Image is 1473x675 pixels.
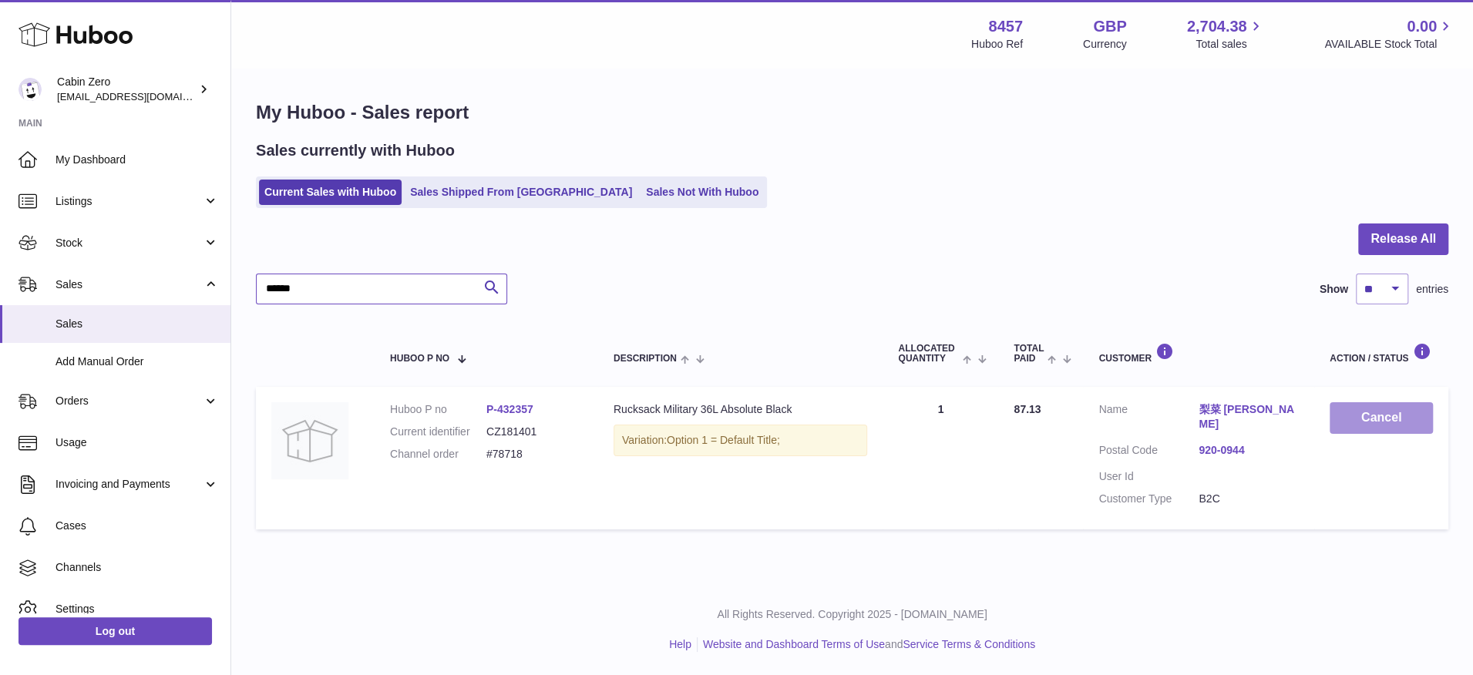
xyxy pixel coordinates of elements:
[390,354,449,364] span: Huboo P no
[1199,492,1299,506] dd: B2C
[57,75,196,104] div: Cabin Zero
[18,78,42,101] img: huboo@cabinzero.com
[1098,492,1199,506] dt: Customer Type
[55,435,219,450] span: Usage
[55,354,219,369] span: Add Manual Order
[698,637,1035,652] li: and
[55,477,203,492] span: Invoicing and Payments
[1199,402,1299,432] a: 梨菜 [PERSON_NAME]
[256,100,1448,125] h1: My Huboo - Sales report
[669,638,691,650] a: Help
[1407,16,1437,37] span: 0.00
[244,607,1461,622] p: All Rights Reserved. Copyright 2025 - [DOMAIN_NAME]
[703,638,885,650] a: Website and Dashboard Terms of Use
[614,402,868,417] div: Rucksack Military 36L Absolute Black
[1083,37,1127,52] div: Currency
[903,638,1035,650] a: Service Terms & Conditions
[1330,343,1433,364] div: Action / Status
[405,180,637,205] a: Sales Shipped From [GEOGRAPHIC_DATA]
[55,236,203,250] span: Stock
[486,447,583,462] dd: #78718
[614,425,868,456] div: Variation:
[971,37,1023,52] div: Huboo Ref
[55,277,203,292] span: Sales
[1324,37,1455,52] span: AVAILABLE Stock Total
[55,394,203,408] span: Orders
[256,140,455,161] h2: Sales currently with Huboo
[1358,223,1448,255] button: Release All
[1098,443,1199,462] dt: Postal Code
[486,425,583,439] dd: CZ181401
[883,387,998,529] td: 1
[390,447,486,462] dt: Channel order
[667,434,780,446] span: Option 1 = Default Title;
[18,617,212,645] a: Log out
[1196,37,1264,52] span: Total sales
[55,153,219,167] span: My Dashboard
[55,560,219,575] span: Channels
[55,194,203,209] span: Listings
[259,180,402,205] a: Current Sales with Huboo
[641,180,764,205] a: Sales Not With Huboo
[898,344,959,364] span: ALLOCATED Quantity
[1093,16,1126,37] strong: GBP
[55,602,219,616] span: Settings
[1320,282,1348,297] label: Show
[1098,469,1199,484] dt: User Id
[988,16,1023,37] strong: 8457
[55,317,219,331] span: Sales
[486,403,533,415] a: P-432357
[1014,403,1041,415] span: 87.13
[1416,282,1448,297] span: entries
[55,519,219,533] span: Cases
[1098,343,1299,364] div: Customer
[271,402,348,479] img: no-photo.jpg
[1187,16,1247,37] span: 2,704.38
[614,354,677,364] span: Description
[1098,402,1199,435] dt: Name
[1324,16,1455,52] a: 0.00 AVAILABLE Stock Total
[1330,402,1433,434] button: Cancel
[1199,443,1299,458] a: 920-0944
[390,425,486,439] dt: Current identifier
[1187,16,1265,52] a: 2,704.38 Total sales
[57,90,227,102] span: [EMAIL_ADDRESS][DOMAIN_NAME]
[1014,344,1044,364] span: Total paid
[390,402,486,417] dt: Huboo P no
